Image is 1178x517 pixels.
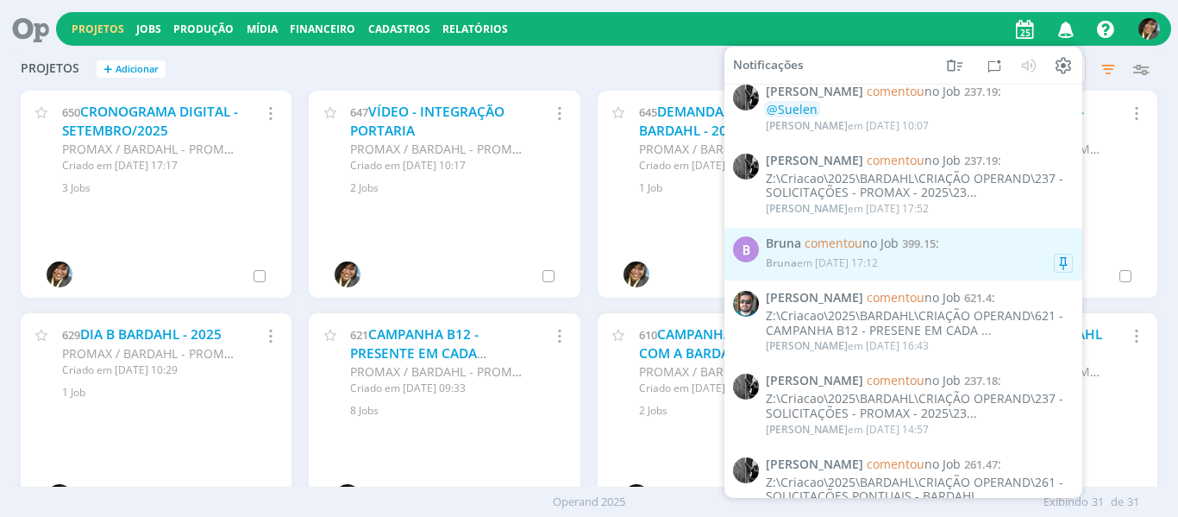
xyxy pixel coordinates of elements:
[639,363,1111,380] span: PROMAX / BARDAHL - PROMAX PRODUTOS MÁXIMOS S/A INDÚSTRIA E COMÉRCIO
[902,236,936,251] span: 399.15
[766,340,929,352] div: em [DATE] 16:43
[136,22,161,36] a: Jobs
[241,22,283,36] button: Mídia
[733,85,759,110] img: P
[964,456,998,471] span: 261.47
[639,158,816,173] div: Criado em [DATE] 12:44
[350,180,560,196] div: 2 Jobs
[867,152,961,168] span: no Job
[80,325,222,344] a: DIA B BARDAHL - 2025
[62,141,534,157] span: PROMAX / BARDAHL - PROMAX PRODUTOS MÁXIMOS S/A INDÚSTRIA E COMÉRCIO
[350,327,368,343] span: 621
[867,455,924,471] span: comentou
[766,423,929,435] div: em [DATE] 14:57
[964,373,998,388] span: 237.18
[1138,18,1160,40] img: S
[867,289,961,306] span: no Job
[639,141,1111,157] span: PROMAX / BARDAHL - PROMAX PRODUTOS MÁXIMOS S/A INDÚSTRIA E COMÉRCIO
[62,385,272,400] div: 1 Job
[1111,494,1124,511] span: de
[766,392,1073,421] div: Z:\Criacao\2025\BARDAHL\CRIAÇÃO OPERAND\237 - SOLICITAÇÕES - PROMAX - 2025\23...
[766,85,1073,99] span: :
[62,103,238,140] a: CRONOGRAMA DIGITAL - SETEMBRO/2025
[766,291,863,306] span: [PERSON_NAME]
[368,22,430,36] span: Cadastros
[733,236,759,262] div: B
[766,236,1073,251] span: :
[103,60,112,79] span: +
[867,455,961,471] span: no Job
[766,171,1073,200] div: Z:\Criacao\2025\BARDAHL\CRIAÇÃO OPERAND\237 - SOLICITAÇÕES - PROMAX - 2025\23...
[1127,494,1139,511] span: 31
[1092,494,1104,511] span: 31
[964,84,998,99] span: 237.19
[623,484,649,510] img: S
[767,101,818,117] span: @Suelen
[639,180,849,196] div: 1 Job
[72,22,124,36] a: Projetos
[766,338,848,353] span: [PERSON_NAME]
[116,64,159,75] span: Adicionar
[350,103,504,140] a: VÍDEO - INTEGRAÇÃO PORTARIA
[805,235,899,251] span: no Job
[867,372,924,388] span: comentou
[639,403,849,419] div: 2 Jobs
[766,374,1073,388] span: :
[639,104,657,120] span: 645
[173,22,234,36] a: Produção
[1043,494,1088,511] span: Exibindo
[964,290,992,306] span: 621.4
[66,22,129,36] button: Projetos
[867,83,924,99] span: comentou
[766,154,1073,168] span: :
[350,363,822,380] span: PROMAX / BARDAHL - PROMAX PRODUTOS MÁXIMOS S/A INDÚSTRIA E COMÉRCIO
[350,403,560,419] div: 8 Jobs
[62,327,80,343] span: 629
[766,291,1073,306] span: :
[639,325,807,363] a: CAMPANHA - DE FÉRIAS COM A BARDAHL
[766,421,848,436] span: [PERSON_NAME]
[285,22,360,36] button: Financeiro
[247,22,278,36] a: Mídia
[766,119,929,131] div: em [DATE] 10:07
[62,180,272,196] div: 3 Jobs
[766,257,878,269] div: em [DATE] 17:12
[62,345,534,362] span: PROMAX / BARDAHL - PROMAX PRODUTOS MÁXIMOS S/A INDÚSTRIA E COMÉRCIO
[867,372,961,388] span: no Job
[97,60,166,79] button: +Adicionar
[766,85,863,99] span: [PERSON_NAME]
[766,255,797,270] span: Bruna
[733,374,759,400] img: P
[867,83,961,99] span: no Job
[733,457,759,482] img: P
[766,457,1073,471] span: :
[766,475,1073,504] div: Z:\Criacao\2025\BARDAHL\CRIAÇÃO OPERAND\261 - SOLICITAÇÕES PONTUAIS - BARDAHL...
[733,154,759,180] img: P
[1137,14,1161,44] button: S
[623,262,649,287] img: S
[805,235,862,251] span: comentou
[766,374,863,388] span: [PERSON_NAME]
[766,236,801,251] span: Bruna
[47,484,72,510] img: S
[363,22,435,36] button: Cadastros
[964,153,998,168] span: 237.19
[21,61,79,76] span: Projetos
[335,262,360,287] img: S
[290,22,355,36] a: Financeiro
[766,309,1073,338] div: Z:\Criacao\2025\BARDAHL\CRIAÇÃO OPERAND\621 - CAMPANHA B12 - PRESENE EM CADA ...
[733,58,804,73] span: Notificações
[62,104,80,120] span: 650
[766,117,848,132] span: [PERSON_NAME]
[62,363,239,378] div: Criado em [DATE] 10:29
[350,158,527,173] div: Criado em [DATE] 10:17
[766,154,863,168] span: [PERSON_NAME]
[867,152,924,168] span: comentou
[350,141,822,157] span: PROMAX / BARDAHL - PROMAX PRODUTOS MÁXIMOS S/A INDÚSTRIA E COMÉRCIO
[639,381,816,396] div: Criado em [DATE] 16:01
[335,484,360,510] img: S
[639,327,657,343] span: 610
[766,457,863,471] span: [PERSON_NAME]
[62,158,239,173] div: Criado em [DATE] 17:17
[766,203,929,215] div: em [DATE] 17:52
